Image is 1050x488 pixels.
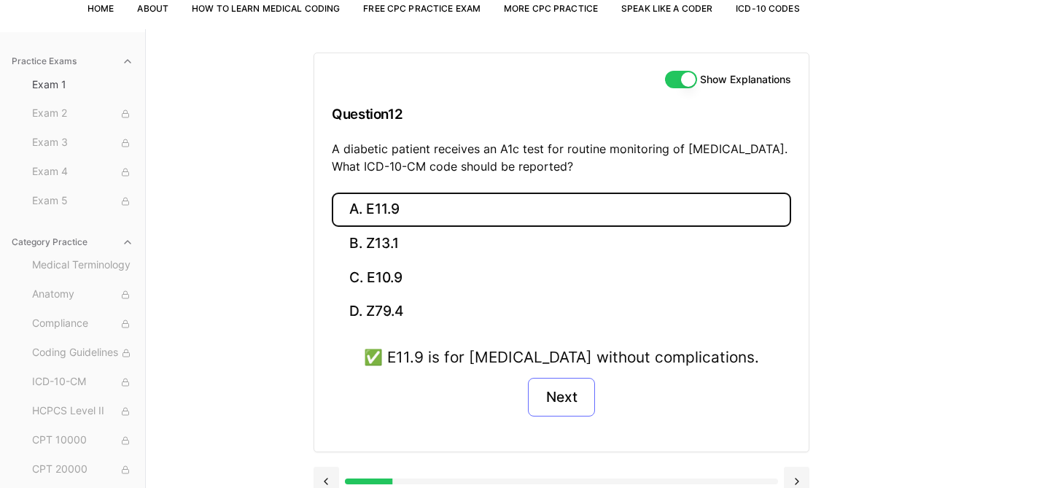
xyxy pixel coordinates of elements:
[26,429,139,452] button: CPT 10000
[32,433,133,449] span: CPT 10000
[6,50,139,73] button: Practice Exams
[32,462,133,478] span: CPT 20000
[332,295,791,329] button: D. Z79.4
[32,193,133,209] span: Exam 5
[26,73,139,96] button: Exam 1
[6,231,139,254] button: Category Practice
[26,458,139,481] button: CPT 20000
[87,3,114,14] a: Home
[736,3,799,14] a: ICD-10 Codes
[528,378,594,417] button: Next
[26,190,139,213] button: Exam 5
[332,140,791,175] p: A diabetic patient receives an A1c test for routine monitoring of [MEDICAL_DATA]. What ICD-10-CM ...
[26,131,139,155] button: Exam 3
[332,193,791,227] button: A. E11.9
[32,135,133,151] span: Exam 3
[26,283,139,306] button: Anatomy
[26,400,139,423] button: HCPCS Level II
[32,257,133,274] span: Medical Terminology
[363,3,481,14] a: Free CPC Practice Exam
[504,3,598,14] a: More CPC Practice
[700,74,791,85] label: Show Explanations
[621,3,712,14] a: Speak Like a Coder
[32,77,133,92] span: Exam 1
[364,346,759,368] div: ✅ E11.9 is for [MEDICAL_DATA] without complications.
[332,93,791,136] h3: Question 12
[26,341,139,365] button: Coding Guidelines
[32,374,133,390] span: ICD-10-CM
[32,403,133,419] span: HCPCS Level II
[26,312,139,336] button: Compliance
[332,227,791,261] button: B. Z13.1
[26,160,139,184] button: Exam 4
[32,287,133,303] span: Anatomy
[32,345,133,361] span: Coding Guidelines
[32,164,133,180] span: Exam 4
[26,254,139,277] button: Medical Terminology
[26,102,139,125] button: Exam 2
[26,371,139,394] button: ICD-10-CM
[32,316,133,332] span: Compliance
[192,3,340,14] a: How to Learn Medical Coding
[332,260,791,295] button: C. E10.9
[32,106,133,122] span: Exam 2
[137,3,168,14] a: About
